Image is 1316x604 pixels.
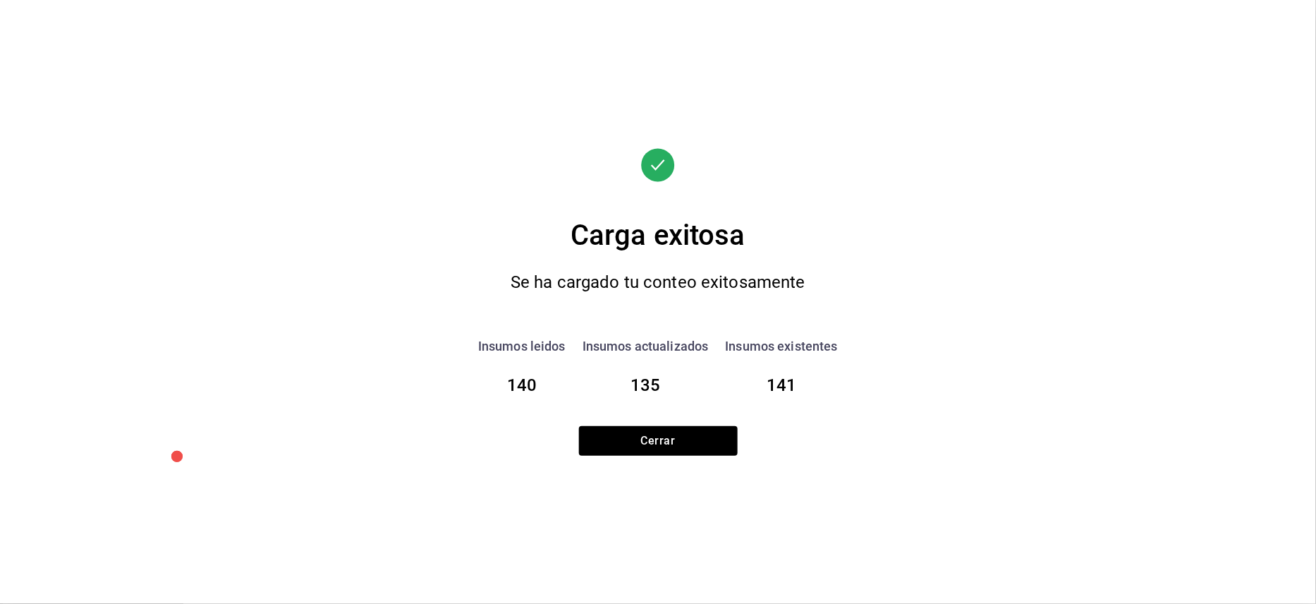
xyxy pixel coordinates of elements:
div: Insumos leidos [478,337,566,356]
div: Insumos existentes [726,337,838,356]
div: Carga exitosa [446,215,870,257]
div: 135 [583,373,709,398]
div: Insumos actualizados [583,337,709,356]
button: Cerrar [579,426,738,456]
div: Se ha cargado tu conteo exitosamente [474,268,842,297]
div: 140 [478,373,566,398]
div: 141 [726,373,838,398]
